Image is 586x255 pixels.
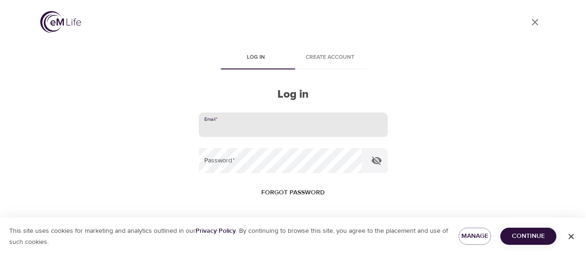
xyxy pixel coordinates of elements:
span: Log in [225,53,288,62]
div: disabled tabs example [199,47,388,69]
button: Forgot password [258,184,328,201]
a: Privacy Policy [195,227,236,235]
a: close [524,11,546,33]
h2: Log in [199,88,388,101]
span: Continue [508,230,549,242]
span: Remember Me [213,217,255,227]
button: Continue [500,228,556,245]
img: logo [40,11,81,33]
span: Forgot password [261,187,325,199]
span: Manage [466,230,484,242]
button: Manage [459,228,491,245]
span: Create account [299,53,362,62]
